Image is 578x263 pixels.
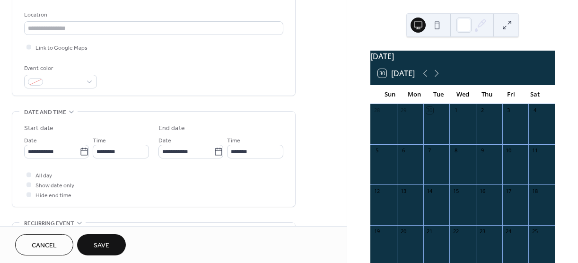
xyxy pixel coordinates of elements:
[24,107,66,117] span: Date and time
[373,147,380,154] div: 5
[426,107,433,114] div: 30
[373,187,380,194] div: 12
[400,107,407,114] div: 29
[426,147,433,154] div: 7
[479,107,486,114] div: 2
[158,136,171,146] span: Date
[479,228,486,235] div: 23
[402,85,426,104] div: Mon
[400,228,407,235] div: 20
[373,228,380,235] div: 19
[426,228,433,235] div: 21
[531,147,538,154] div: 11
[24,123,53,133] div: Start date
[24,136,37,146] span: Date
[370,51,555,62] div: [DATE]
[523,85,547,104] div: Sat
[35,181,74,191] span: Show date only
[426,187,433,194] div: 14
[479,187,486,194] div: 16
[400,187,407,194] div: 13
[505,228,512,235] div: 24
[452,107,459,114] div: 1
[505,187,512,194] div: 17
[35,171,52,181] span: All day
[158,123,185,133] div: End date
[378,85,402,104] div: Sun
[426,85,450,104] div: Tue
[24,219,74,228] span: Recurring event
[451,85,475,104] div: Wed
[452,147,459,154] div: 8
[531,107,538,114] div: 4
[32,241,57,251] span: Cancel
[505,147,512,154] div: 10
[375,67,418,80] button: 30[DATE]
[505,107,512,114] div: 3
[77,234,126,255] button: Save
[15,234,73,255] button: Cancel
[531,228,538,235] div: 25
[24,10,281,20] div: Location
[227,136,240,146] span: Time
[499,85,523,104] div: Fri
[93,136,106,146] span: Time
[531,187,538,194] div: 18
[94,241,109,251] span: Save
[452,187,459,194] div: 15
[35,191,71,201] span: Hide end time
[479,147,486,154] div: 9
[400,147,407,154] div: 6
[35,43,88,53] span: Link to Google Maps
[24,63,95,73] div: Event color
[373,107,380,114] div: 28
[475,85,499,104] div: Thu
[452,228,459,235] div: 22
